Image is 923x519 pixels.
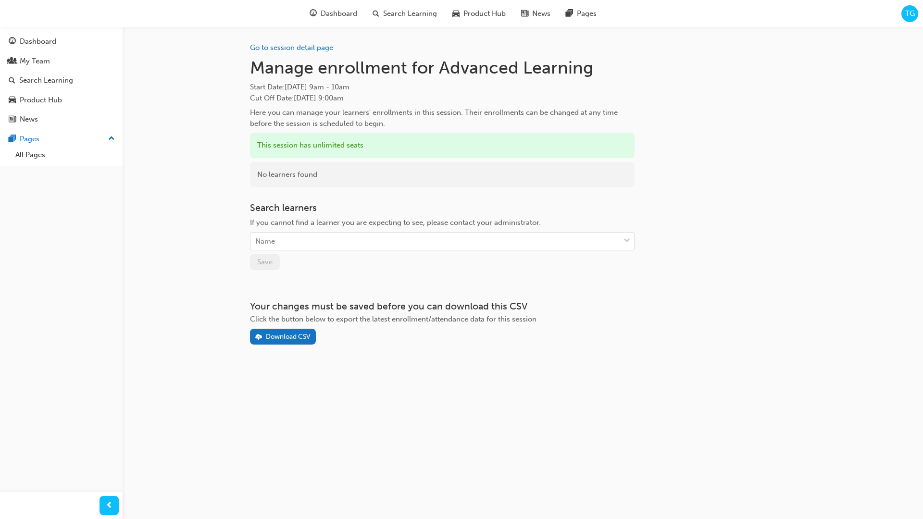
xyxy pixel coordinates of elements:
[566,8,573,20] span: pages-icon
[266,333,311,341] div: Download CSV
[445,4,513,24] a: car-iconProduct Hub
[452,8,460,20] span: car-icon
[4,130,119,148] button: Pages
[577,8,597,19] span: Pages
[373,8,379,20] span: search-icon
[255,236,275,247] div: Name
[4,91,119,109] a: Product Hub
[250,329,316,345] button: Download CSV
[20,114,38,125] div: News
[250,218,541,227] span: If you cannot find a learner you are expecting to see, please contact your administrator.
[20,134,39,145] div: Pages
[9,115,16,124] span: news-icon
[108,133,115,145] span: up-icon
[250,162,635,187] div: No learners found
[383,8,437,19] span: Search Learning
[521,8,528,20] span: news-icon
[250,133,635,158] div: This session has unlimited seats
[12,148,119,162] a: All Pages
[9,76,15,85] span: search-icon
[4,33,119,50] a: Dashboard
[106,500,113,512] span: prev-icon
[250,301,635,312] h3: Your changes must be saved before you can download this CSV
[9,57,16,66] span: people-icon
[9,96,16,105] span: car-icon
[19,75,73,86] div: Search Learning
[250,43,333,52] a: Go to session detail page
[463,8,506,19] span: Product Hub
[558,4,604,24] a: pages-iconPages
[321,8,357,19] span: Dashboard
[905,8,915,19] span: TG
[624,235,630,247] span: down-icon
[250,82,635,93] span: Start Date :
[250,57,635,78] h1: Manage enrollment for Advanced Learning
[250,94,344,102] span: Cut Off Date : [DATE] 9:00am
[257,258,273,266] span: Save
[255,334,262,342] span: download-icon
[365,4,445,24] a: search-iconSearch Learning
[532,8,550,19] span: News
[4,111,119,128] a: News
[250,107,635,129] div: Here you can manage your learners' enrollments in this session. Their enrollments can be changed ...
[302,4,365,24] a: guage-iconDashboard
[4,31,119,130] button: DashboardMy TeamSearch LearningProduct HubNews
[20,36,56,47] div: Dashboard
[9,37,16,46] span: guage-icon
[285,83,349,91] span: [DATE] 9am - 10am
[310,8,317,20] span: guage-icon
[250,315,536,323] span: Click the button below to export the latest enrollment/attendance data for this session
[20,95,62,106] div: Product Hub
[250,202,635,213] h3: Search learners
[250,254,280,270] button: Save
[4,52,119,70] a: My Team
[4,72,119,89] a: Search Learning
[20,56,50,67] div: My Team
[9,135,16,144] span: pages-icon
[901,5,918,22] button: TG
[513,4,558,24] a: news-iconNews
